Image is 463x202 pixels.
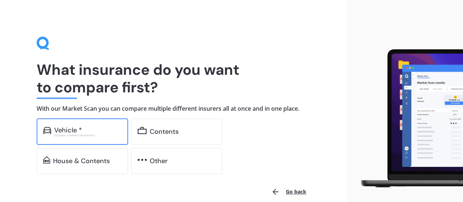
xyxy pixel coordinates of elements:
[267,183,311,201] button: Go back
[54,126,82,134] div: Vehicle *
[37,61,311,96] h1: What insurance do you want to compare first?
[43,127,51,134] img: car.f15378c7a67c060ca3f3.svg
[53,157,110,165] div: House & Contents
[150,128,179,135] div: Contents
[150,157,168,165] div: Other
[138,156,147,164] img: other.81dba5aafe580aa69f38.svg
[138,127,147,134] img: content.01f40a52572271636b6f.svg
[37,105,311,113] h4: With our Market Scan you can compare multiple different insurers all at once and in one place.
[54,134,122,137] div: Excludes commercial vehicles
[353,46,463,191] img: laptop.webp
[43,156,50,164] img: home-and-contents.b802091223b8502ef2dd.svg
